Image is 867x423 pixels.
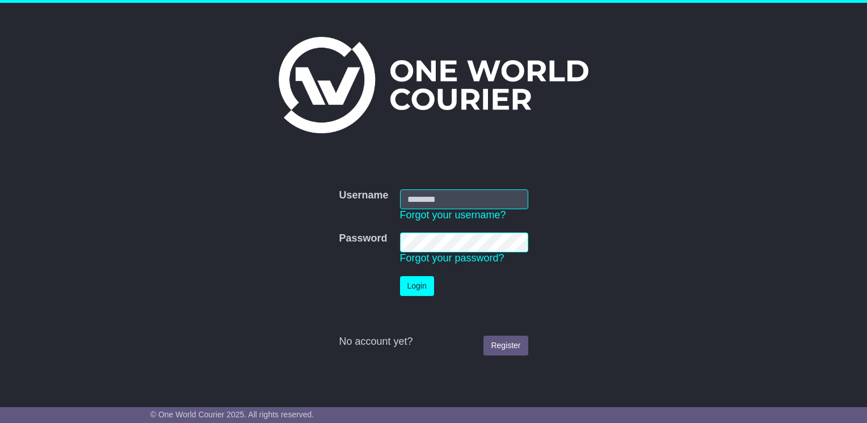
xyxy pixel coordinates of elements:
[339,232,387,245] label: Password
[279,37,588,133] img: One World
[339,189,388,202] label: Username
[400,276,434,296] button: Login
[400,252,504,264] a: Forgot your password?
[339,336,528,348] div: No account yet?
[150,410,314,419] span: © One World Courier 2025. All rights reserved.
[400,209,506,221] a: Forgot your username?
[483,336,528,356] a: Register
